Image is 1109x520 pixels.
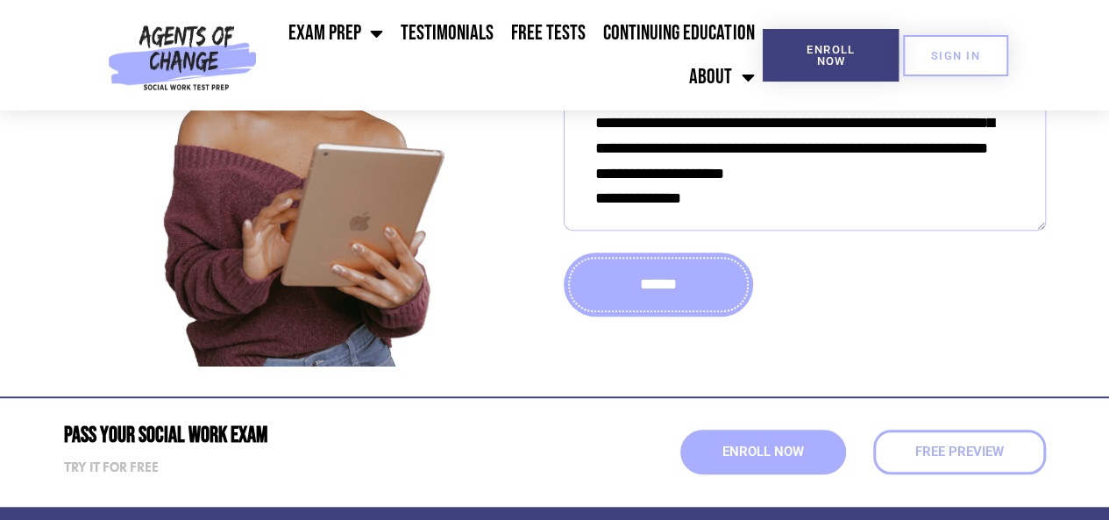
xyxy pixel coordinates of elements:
span: Enroll Now [722,445,804,459]
span: Enroll Now [791,44,871,67]
a: About [680,55,763,99]
span: Free Preview [915,445,1004,459]
a: Testimonials [392,11,502,55]
a: Free Preview [873,430,1046,474]
a: Free Tests [502,11,594,55]
a: Exam Prep [280,11,392,55]
span: SIGN IN [931,50,980,61]
a: SIGN IN [903,35,1008,76]
strong: Try it for free [64,459,159,475]
a: Enroll Now [763,29,899,82]
nav: Menu [264,11,763,99]
a: Continuing Education [594,11,763,55]
h2: Pass Your Social Work Exam [64,424,546,446]
a: Enroll Now [680,430,846,474]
